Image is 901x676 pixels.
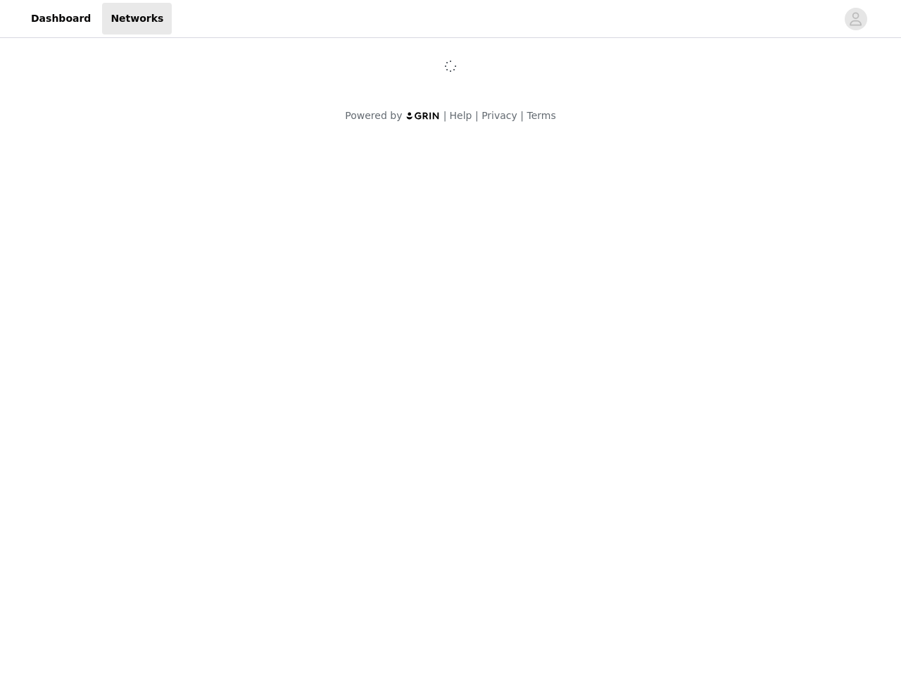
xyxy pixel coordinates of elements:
[443,110,447,121] span: |
[450,110,472,121] a: Help
[481,110,517,121] a: Privacy
[345,110,402,121] span: Powered by
[405,111,441,120] img: logo
[102,3,172,35] a: Networks
[527,110,555,121] a: Terms
[23,3,99,35] a: Dashboard
[849,8,862,30] div: avatar
[475,110,479,121] span: |
[520,110,524,121] span: |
